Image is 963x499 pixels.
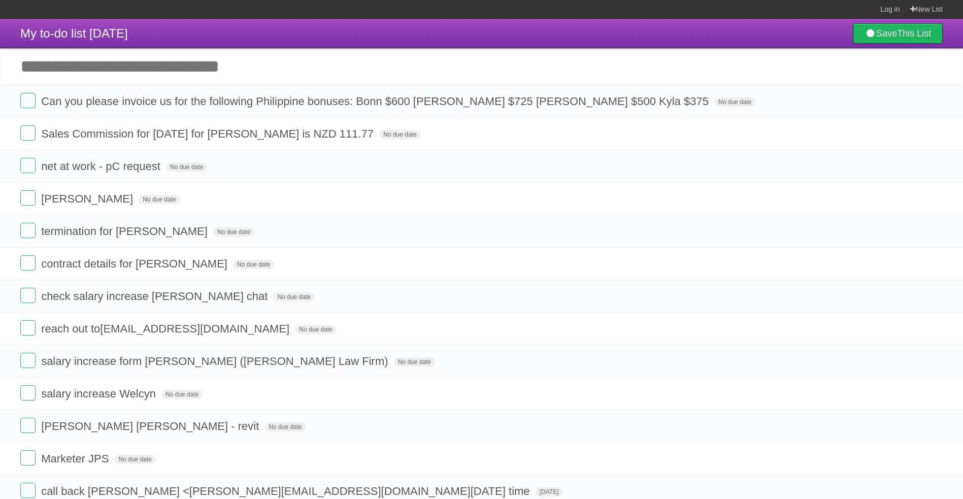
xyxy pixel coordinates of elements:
label: Done [20,255,36,271]
b: This List [897,28,931,39]
span: No due date [394,357,435,367]
span: No due date [264,422,306,431]
span: call back [PERSON_NAME] < [PERSON_NAME][EMAIL_ADDRESS][DOMAIN_NAME] [DATE] time [41,485,532,497]
span: termination for [PERSON_NAME] [41,225,210,238]
label: Done [20,483,36,498]
span: salary increase form [PERSON_NAME] ([PERSON_NAME] Law Firm) [41,355,390,368]
span: No due date [295,325,336,334]
span: No due date [139,195,180,204]
span: check salary increase [PERSON_NAME] chat [41,290,270,303]
span: Marketer JPS [41,452,111,465]
span: No due date [161,390,203,399]
span: No due date [379,130,420,139]
span: No due date [166,162,207,172]
span: net at work - pC request [41,160,163,173]
label: Done [20,125,36,141]
label: Done [20,418,36,433]
label: Done [20,223,36,238]
span: No due date [115,455,156,464]
span: No due date [714,97,755,107]
span: Can you please invoice us for the following Philippine bonuses: Bonn $600 [PERSON_NAME] $725 [PER... [41,95,711,108]
label: Done [20,353,36,368]
label: Done [20,190,36,206]
span: No due date [274,292,315,302]
a: SaveThis List [853,23,943,44]
label: Done [20,450,36,465]
label: Done [20,288,36,303]
span: [DATE] [536,487,563,496]
label: Done [20,93,36,108]
label: Done [20,320,36,336]
span: [PERSON_NAME] [41,192,136,205]
span: salary increase Welcyn [41,387,158,400]
span: [PERSON_NAME] [PERSON_NAME] - revit [41,420,261,433]
span: Sales Commission for [DATE] for [PERSON_NAME] is NZD 111.77 [41,127,376,140]
label: Done [20,158,36,173]
span: reach out to [EMAIL_ADDRESS][DOMAIN_NAME] [41,322,295,335]
span: contract details for [PERSON_NAME] [41,257,230,270]
span: No due date [233,260,274,269]
span: No due date [213,227,254,237]
label: Done [20,385,36,401]
span: My to-do list [DATE] [20,26,128,40]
